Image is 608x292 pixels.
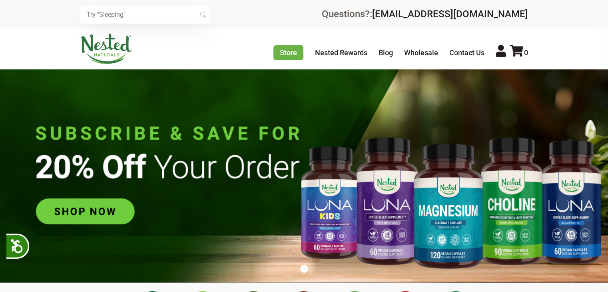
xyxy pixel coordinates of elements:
[449,48,484,57] a: Contact Us
[322,9,528,19] div: Questions?:
[379,48,393,57] a: Blog
[315,48,367,57] a: Nested Rewards
[80,6,210,24] input: Try "Sleeping"
[524,48,528,57] span: 0
[404,48,438,57] a: Wholesale
[300,265,308,273] button: 1 of 1
[273,45,303,60] a: Store
[80,34,132,64] img: Nested Naturals
[510,48,528,57] a: 0
[372,8,528,20] a: [EMAIL_ADDRESS][DOMAIN_NAME]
